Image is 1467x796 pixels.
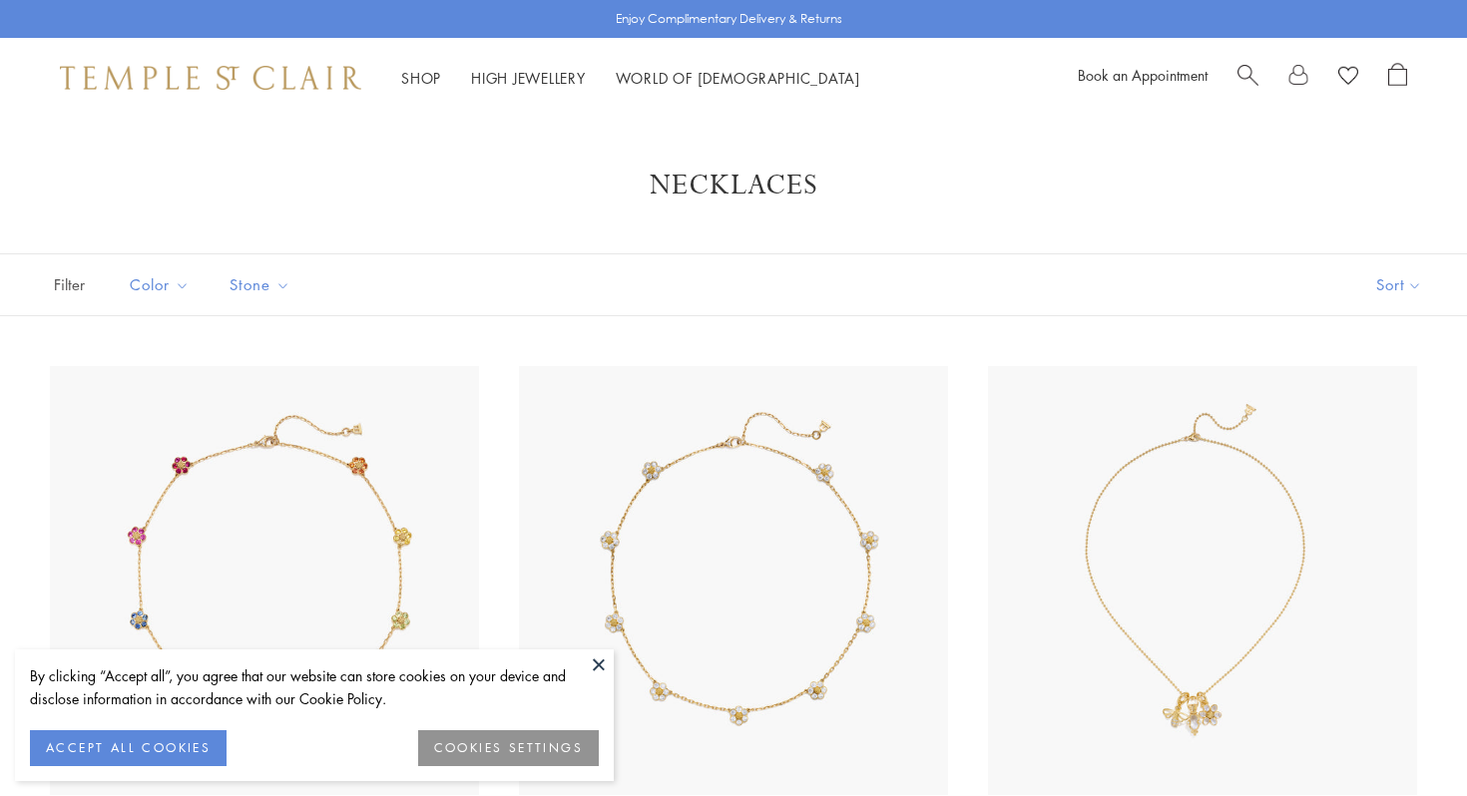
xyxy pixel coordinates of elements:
a: ShopShop [401,68,441,88]
button: Stone [215,262,305,307]
a: Open Shopping Bag [1388,63,1407,93]
img: N31810-FIORI [519,366,948,795]
img: NCH-E7BEEFIORBM [988,366,1417,795]
a: Search [1237,63,1258,93]
a: View Wishlist [1338,63,1358,93]
img: Temple St. Clair [60,66,361,90]
div: By clicking “Accept all”, you agree that our website can store cookies on your device and disclos... [30,664,599,710]
span: Stone [220,272,305,297]
a: High JewelleryHigh Jewellery [471,68,586,88]
img: 18K Fiori Necklace [50,366,479,795]
button: Color [115,262,205,307]
a: World of [DEMOGRAPHIC_DATA]World of [DEMOGRAPHIC_DATA] [616,68,860,88]
p: Enjoy Complimentary Delivery & Returns [616,9,842,29]
button: COOKIES SETTINGS [418,730,599,766]
button: ACCEPT ALL COOKIES [30,730,227,766]
span: Color [120,272,205,297]
a: Book an Appointment [1078,65,1208,85]
nav: Main navigation [401,66,860,91]
iframe: Gorgias live chat messenger [1367,702,1447,776]
button: Show sort by [1331,254,1467,315]
h1: Necklaces [80,168,1387,203]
